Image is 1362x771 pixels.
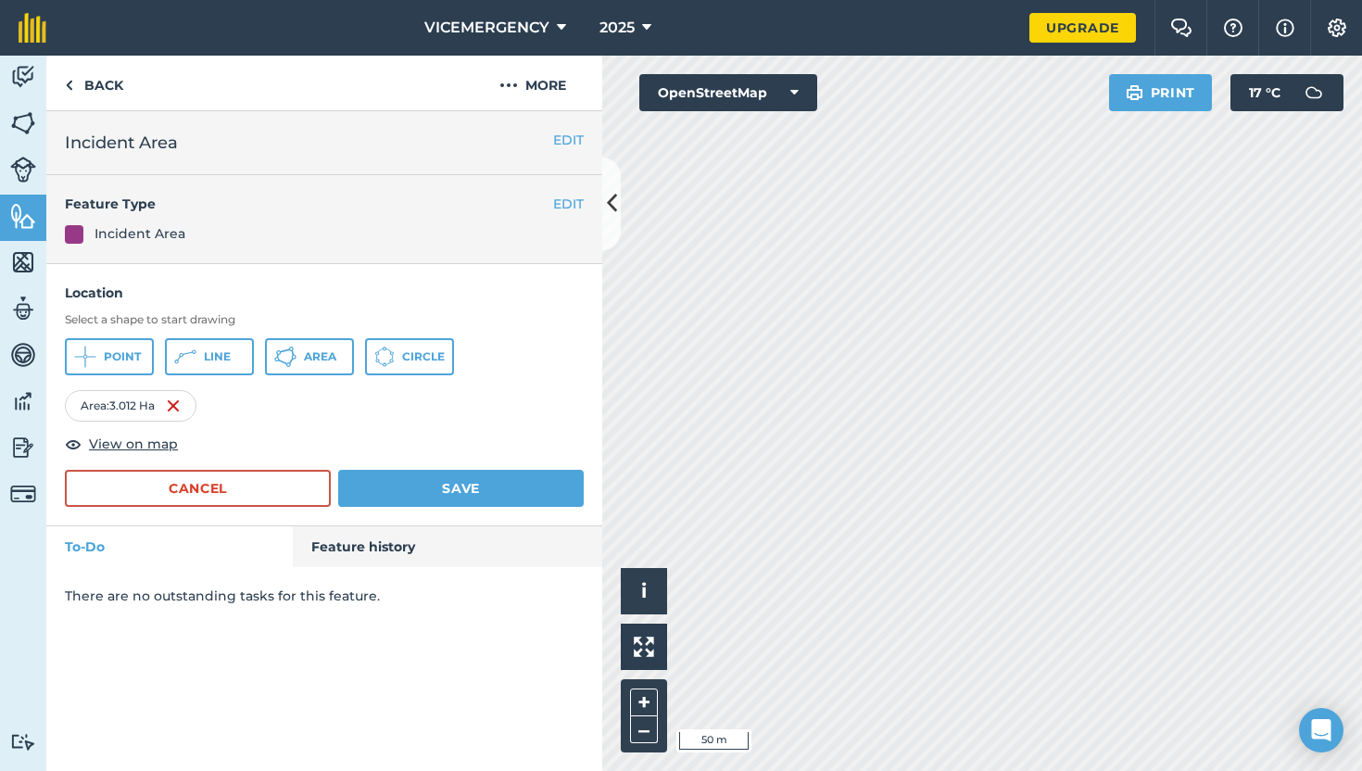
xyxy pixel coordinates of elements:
span: Line [204,349,231,364]
img: Four arrows, one pointing top left, one top right, one bottom right and the last bottom left [634,637,654,657]
img: svg+xml;base64,PD94bWwgdmVyc2lvbj0iMS4wIiBlbmNvZGluZz0idXRmLTgiPz4KPCEtLSBHZW5lcmF0b3I6IEFkb2JlIE... [10,341,36,369]
button: Point [65,338,154,375]
img: fieldmargin Logo [19,13,46,43]
img: svg+xml;base64,PD94bWwgdmVyc2lvbj0iMS4wIiBlbmNvZGluZz0idXRmLTgiPz4KPCEtLSBHZW5lcmF0b3I6IEFkb2JlIE... [1295,74,1332,111]
div: Area : 3.012 Ha [65,390,196,422]
button: EDIT [553,194,584,214]
button: 17 °C [1230,74,1343,111]
button: Line [165,338,254,375]
span: 17 ° C [1249,74,1280,111]
h4: Feature Type [65,194,553,214]
a: To-Do [46,526,293,567]
span: 2025 [599,17,635,39]
img: svg+xml;base64,PHN2ZyB4bWxucz0iaHR0cDovL3d3dy53My5vcmcvMjAwMC9zdmciIHdpZHRoPSI1NiIgaGVpZ2h0PSI2MC... [10,248,36,276]
img: svg+xml;base64,PD94bWwgdmVyc2lvbj0iMS4wIiBlbmNvZGluZz0idXRmLTgiPz4KPCEtLSBHZW5lcmF0b3I6IEFkb2JlIE... [10,481,36,507]
button: EDIT [553,130,584,150]
button: More [463,56,602,110]
img: svg+xml;base64,PD94bWwgdmVyc2lvbj0iMS4wIiBlbmNvZGluZz0idXRmLTgiPz4KPCEtLSBHZW5lcmF0b3I6IEFkb2JlIE... [10,157,36,183]
span: VICEMERGENCY [424,17,549,39]
a: Upgrade [1029,13,1136,43]
img: svg+xml;base64,PHN2ZyB4bWxucz0iaHR0cDovL3d3dy53My5vcmcvMjAwMC9zdmciIHdpZHRoPSIxNyIgaGVpZ2h0PSIxNy... [1276,17,1294,39]
div: Open Intercom Messenger [1299,708,1343,752]
span: i [641,579,647,602]
span: View on map [89,434,178,454]
img: svg+xml;base64,PHN2ZyB4bWxucz0iaHR0cDovL3d3dy53My5vcmcvMjAwMC9zdmciIHdpZHRoPSI5IiBoZWlnaHQ9IjI0Ii... [65,74,73,96]
button: Circle [365,338,454,375]
img: svg+xml;base64,PD94bWwgdmVyc2lvbj0iMS4wIiBlbmNvZGluZz0idXRmLTgiPz4KPCEtLSBHZW5lcmF0b3I6IEFkb2JlIE... [10,434,36,461]
img: svg+xml;base64,PD94bWwgdmVyc2lvbj0iMS4wIiBlbmNvZGluZz0idXRmLTgiPz4KPCEtLSBHZW5lcmF0b3I6IEFkb2JlIE... [10,733,36,751]
img: Two speech bubbles overlapping with the left bubble in the forefront [1170,19,1192,37]
h3: Select a shape to start drawing [65,312,584,327]
h2: Incident Area [65,130,584,156]
img: svg+xml;base64,PHN2ZyB4bWxucz0iaHR0cDovL3d3dy53My5vcmcvMjAwMC9zdmciIHdpZHRoPSIxOSIgaGVpZ2h0PSIyNC... [1126,82,1143,104]
img: svg+xml;base64,PHN2ZyB4bWxucz0iaHR0cDovL3d3dy53My5vcmcvMjAwMC9zdmciIHdpZHRoPSIxNiIgaGVpZ2h0PSIyNC... [166,395,181,417]
img: svg+xml;base64,PD94bWwgdmVyc2lvbj0iMS4wIiBlbmNvZGluZz0idXRmLTgiPz4KPCEtLSBHZW5lcmF0b3I6IEFkb2JlIE... [10,63,36,91]
img: A cog icon [1326,19,1348,37]
a: Back [46,56,142,110]
img: svg+xml;base64,PD94bWwgdmVyc2lvbj0iMS4wIiBlbmNvZGluZz0idXRmLTgiPz4KPCEtLSBHZW5lcmF0b3I6IEFkb2JlIE... [10,295,36,322]
button: Area [265,338,354,375]
button: i [621,568,667,614]
button: Save [338,470,584,507]
button: Cancel [65,470,331,507]
button: OpenStreetMap [639,74,817,111]
span: Circle [402,349,445,364]
img: svg+xml;base64,PHN2ZyB4bWxucz0iaHR0cDovL3d3dy53My5vcmcvMjAwMC9zdmciIHdpZHRoPSIyMCIgaGVpZ2h0PSIyNC... [499,74,518,96]
button: View on map [65,433,178,455]
span: Area [304,349,336,364]
img: svg+xml;base64,PHN2ZyB4bWxucz0iaHR0cDovL3d3dy53My5vcmcvMjAwMC9zdmciIHdpZHRoPSI1NiIgaGVpZ2h0PSI2MC... [10,109,36,137]
p: There are no outstanding tasks for this feature. [65,586,584,606]
span: Point [104,349,141,364]
button: Print [1109,74,1213,111]
h4: Location [65,283,584,303]
img: svg+xml;base64,PHN2ZyB4bWxucz0iaHR0cDovL3d3dy53My5vcmcvMjAwMC9zdmciIHdpZHRoPSIxOCIgaGVpZ2h0PSIyNC... [65,433,82,455]
button: – [630,716,658,743]
button: + [630,689,658,716]
div: Incident Area [95,223,185,244]
img: svg+xml;base64,PHN2ZyB4bWxucz0iaHR0cDovL3d3dy53My5vcmcvMjAwMC9zdmciIHdpZHRoPSI1NiIgaGVpZ2h0PSI2MC... [10,202,36,230]
img: A question mark icon [1222,19,1244,37]
img: svg+xml;base64,PD94bWwgdmVyc2lvbj0iMS4wIiBlbmNvZGluZz0idXRmLTgiPz4KPCEtLSBHZW5lcmF0b3I6IEFkb2JlIE... [10,387,36,415]
a: Feature history [293,526,603,567]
